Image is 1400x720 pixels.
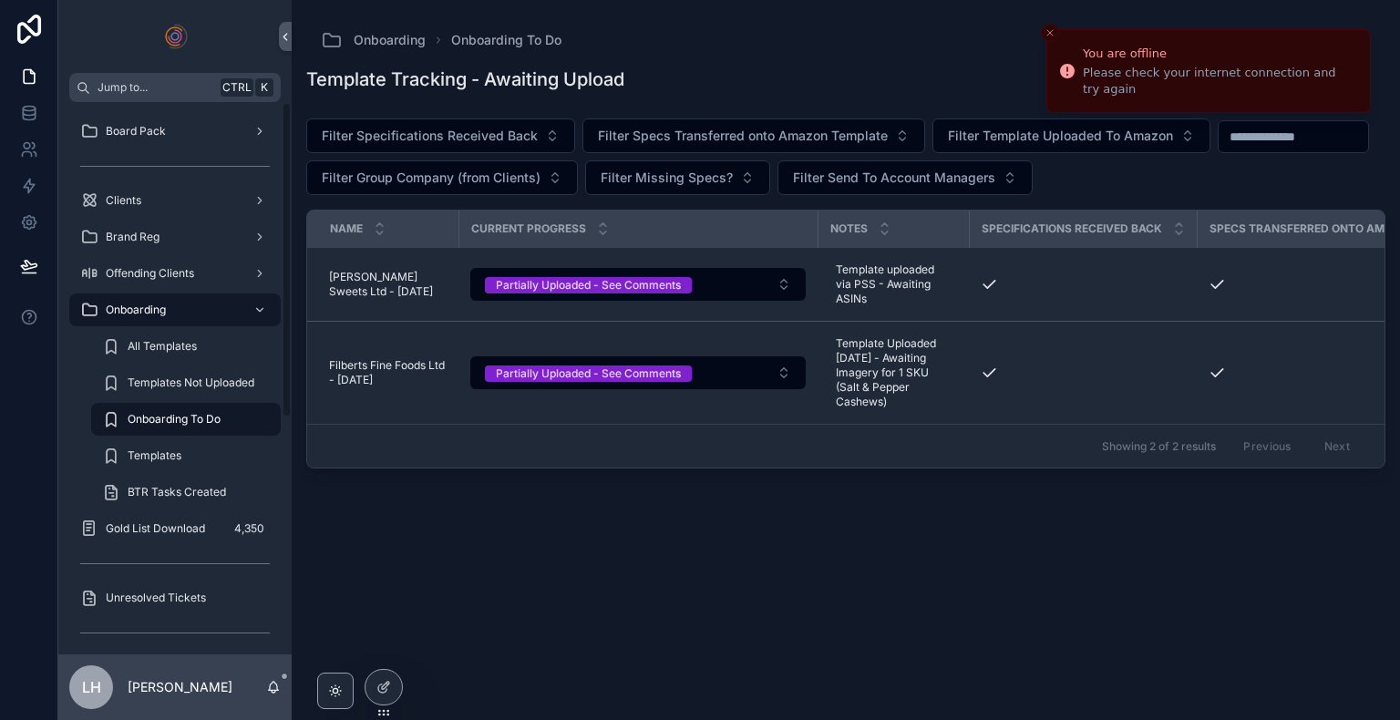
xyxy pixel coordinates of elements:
span: Name [330,221,363,236]
span: Filter Send To Account Managers [793,169,995,187]
a: Onboarding To Do [451,31,561,49]
span: Onboarding To Do [128,412,221,427]
span: Brand Reg [106,230,160,244]
a: All Templates [91,330,281,363]
button: Jump to...CtrlK [69,73,281,102]
div: 4,350 [229,518,270,540]
button: Select Button [470,268,806,301]
a: Template uploaded via PSS - Awaiting ASINs [829,255,958,314]
button: Select Button [582,118,925,153]
span: Specifications Received Back [982,221,1162,236]
span: Current Progress [471,221,586,236]
span: Onboarding [354,31,426,49]
span: Clients [106,193,141,208]
span: Gold List Download [106,521,205,536]
a: Select Button [469,355,807,390]
button: Select Button [306,118,575,153]
a: [PERSON_NAME] Sweets Ltd - [DATE] [329,270,448,299]
a: Onboarding To Do [91,403,281,436]
h1: Template Tracking - Awaiting Upload [306,67,624,92]
span: BTR Tasks Created [128,485,226,499]
span: Templates Not Uploaded [128,375,254,390]
a: Clients [69,184,281,217]
span: Onboarding [106,303,166,317]
a: Template Uploaded [DATE] - Awaiting Imagery for 1 SKU (Salt & Pepper Cashews) [829,329,958,417]
a: Board Pack [69,115,281,148]
span: Notes [830,221,868,236]
span: Ctrl [221,78,253,97]
span: Filter Missing Specs? [601,169,733,187]
a: Gold List Download4,350 [69,512,281,545]
button: Close toast [1041,24,1059,42]
span: Templates [128,448,181,463]
p: [PERSON_NAME] [128,678,232,696]
a: Offending Clients [69,257,281,290]
span: Offending Clients [106,266,194,281]
a: Brand Reg [69,221,281,253]
span: LH [82,676,101,698]
button: Select Button [932,118,1210,153]
div: Partially Uploaded - See Comments [496,365,681,382]
div: You are offline [1083,45,1355,63]
span: K [257,80,272,95]
button: Select Button [306,160,578,195]
div: Please check your internet connection and try again [1083,65,1355,98]
span: Filter Group Company (from Clients) [322,169,540,187]
span: Filter Specs Transferred onto Amazon Template [598,127,888,145]
span: Template Uploaded [DATE] - Awaiting Imagery for 1 SKU (Salt & Pepper Cashews) [836,336,951,409]
span: Filter Specifications Received Back [322,127,538,145]
span: Showing 2 of 2 results [1102,439,1216,454]
a: BTR Tasks Created [91,476,281,509]
img: App logo [160,22,190,51]
div: scrollable content [58,102,292,654]
span: Template uploaded via PSS - Awaiting ASINs [836,262,951,306]
span: Jump to... [98,80,213,95]
a: Unresolved Tickets [69,581,281,614]
span: Filter Template Uploaded To Amazon [948,127,1173,145]
div: Partially Uploaded - See Comments [496,277,681,293]
button: Select Button [777,160,1033,195]
a: Onboarding [69,293,281,326]
a: Onboarding [321,29,426,51]
a: Select Button [469,267,807,302]
a: Templates Not Uploaded [91,366,281,399]
button: Select Button [470,356,806,389]
button: Select Button [585,160,770,195]
span: All Templates [128,339,197,354]
span: Board Pack [106,124,166,139]
a: Templates [91,439,281,472]
a: Filberts Fine Foods Ltd - [DATE] [329,358,448,387]
span: Unresolved Tickets [106,591,206,605]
